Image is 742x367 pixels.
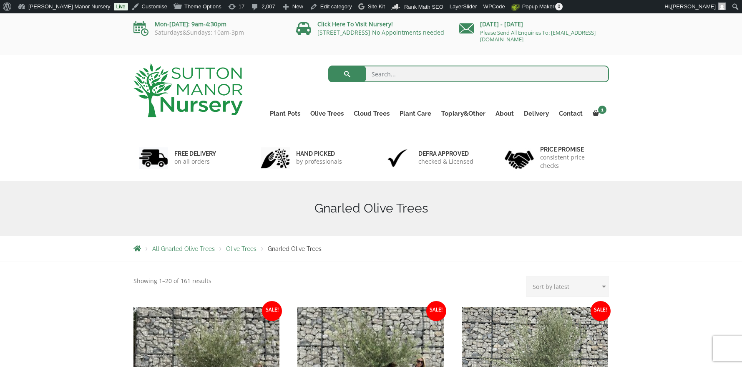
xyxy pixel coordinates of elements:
p: consistent price checks [540,153,604,170]
p: checked & Licensed [418,157,473,166]
span: 1 [598,106,606,114]
a: 1 [588,108,609,119]
img: logo [133,63,243,117]
h1: Gnarled Olive Trees [133,201,609,216]
img: 3.jpg [383,147,412,169]
span: Site Kit [368,3,385,10]
span: [PERSON_NAME] [671,3,716,10]
a: Click Here To Visit Nursery! [317,20,393,28]
select: Shop order [526,276,609,297]
img: 4.jpg [505,145,534,171]
a: Contact [554,108,588,119]
p: by professionals [296,157,342,166]
p: Showing 1–20 of 161 results [133,276,211,286]
a: Cloud Trees [349,108,395,119]
input: Search... [328,66,609,82]
img: 2.jpg [261,147,290,169]
a: Topiary&Other [436,108,490,119]
a: [STREET_ADDRESS] No Appointments needed [317,28,444,36]
h6: FREE DELIVERY [174,150,216,157]
a: Please Send All Enquiries To: [EMAIL_ADDRESS][DOMAIN_NAME] [480,29,596,43]
a: Live [114,3,128,10]
span: Sale! [591,301,611,321]
a: Olive Trees [226,246,257,252]
span: Sale! [262,301,282,321]
span: Gnarled Olive Trees [268,246,322,252]
h6: Defra approved [418,150,473,157]
p: Saturdays&Sundays: 10am-3pm [133,29,284,36]
span: 0 [555,3,563,10]
span: Rank Math SEO [404,4,443,10]
img: 1.jpg [139,147,168,169]
p: [DATE] - [DATE] [459,19,609,29]
h6: Price promise [540,146,604,153]
p: on all orders [174,157,216,166]
a: Olive Trees [305,108,349,119]
span: Sale! [426,301,446,321]
p: Mon-[DATE]: 9am-4:30pm [133,19,284,29]
a: All Gnarled Olive Trees [152,246,215,252]
a: About [490,108,519,119]
a: Plant Pots [265,108,305,119]
nav: Breadcrumbs [133,245,609,252]
a: Delivery [519,108,554,119]
h6: hand picked [296,150,342,157]
a: Plant Care [395,108,436,119]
